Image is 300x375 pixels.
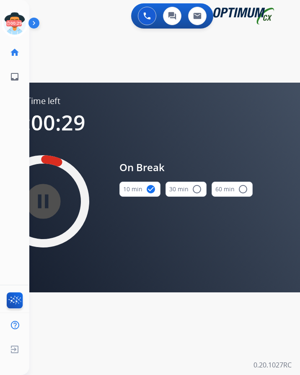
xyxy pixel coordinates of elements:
[119,182,160,197] button: 10 min
[1,108,85,137] span: 00:00:29
[26,95,60,107] span: Time left
[38,196,48,206] mat-icon: pause_circle_filled
[10,47,20,57] mat-icon: home
[119,160,253,175] span: On Break
[166,182,207,197] button: 30 min
[192,184,202,194] mat-icon: radio_button_unchecked
[253,360,292,370] p: 0.20.1027RC
[238,184,248,194] mat-icon: radio_button_unchecked
[10,72,20,82] mat-icon: inbox
[212,182,253,197] button: 60 min
[146,184,156,194] mat-icon: check_circle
